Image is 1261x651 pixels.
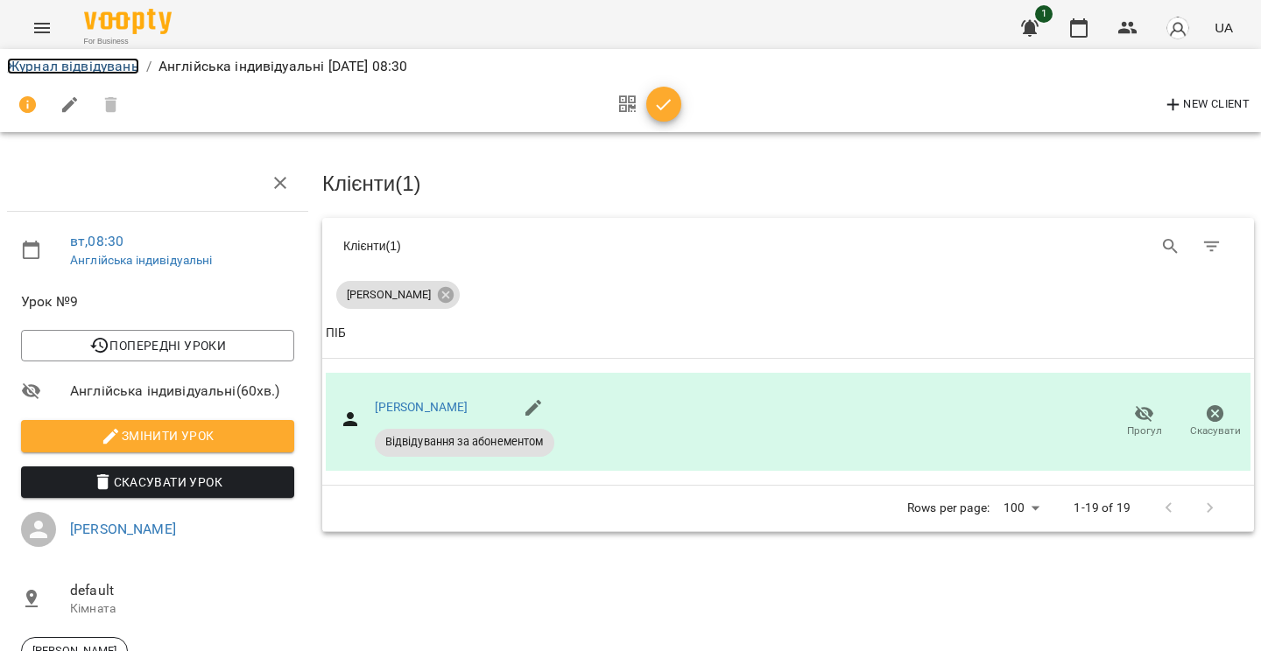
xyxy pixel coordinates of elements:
span: [PERSON_NAME] [336,287,441,303]
a: вт , 08:30 [70,233,123,249]
button: New Client [1159,91,1254,119]
span: default [70,580,294,601]
button: Змінити урок [21,420,294,451]
p: 1-19 of 19 [1074,500,1130,517]
span: Скасувати [1190,423,1241,438]
p: Rows per page: [907,500,990,517]
button: Search [1150,226,1192,268]
span: Англійська індивідуальні ( 60 хв. ) [70,381,294,402]
div: 100 [997,495,1046,521]
button: UA [1208,11,1240,44]
span: New Client [1163,94,1250,115]
li: / [146,56,151,77]
button: Menu [21,7,63,49]
span: ПІБ [326,323,1250,344]
span: 1 [1035,5,1053,23]
span: Скасувати Урок [35,472,280,493]
a: Журнал відвідувань [7,58,139,74]
a: [PERSON_NAME] [70,521,176,537]
h3: Клієнти ( 1 ) [322,172,1254,195]
a: [PERSON_NAME] [375,400,468,414]
button: Фільтр [1191,226,1233,268]
img: avatar_s.png [1166,16,1190,40]
span: For Business [84,36,172,47]
span: Попередні уроки [35,335,280,356]
nav: breadcrumb [7,56,1254,77]
div: ПІБ [326,323,346,344]
p: Кімната [70,600,294,618]
div: Table Toolbar [322,218,1254,274]
button: Попередні уроки [21,330,294,361]
button: Прогул [1109,397,1180,446]
span: Прогул [1127,423,1162,438]
a: Англійська індивідуальні [70,253,213,267]
div: [PERSON_NAME] [336,281,460,309]
button: Скасувати Урок [21,466,294,498]
span: Відвідування за абонементом [375,434,554,450]
div: Sort [326,323,346,344]
button: Скасувати [1180,397,1250,446]
span: Змінити урок [35,425,280,446]
div: Клієнти ( 1 ) [343,237,775,255]
span: Урок №9 [21,291,294,312]
img: Voopty Logo [84,9,172,34]
span: UA [1215,18,1233,37]
p: Англійська індивідуальні [DATE] 08:30 [159,56,407,77]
